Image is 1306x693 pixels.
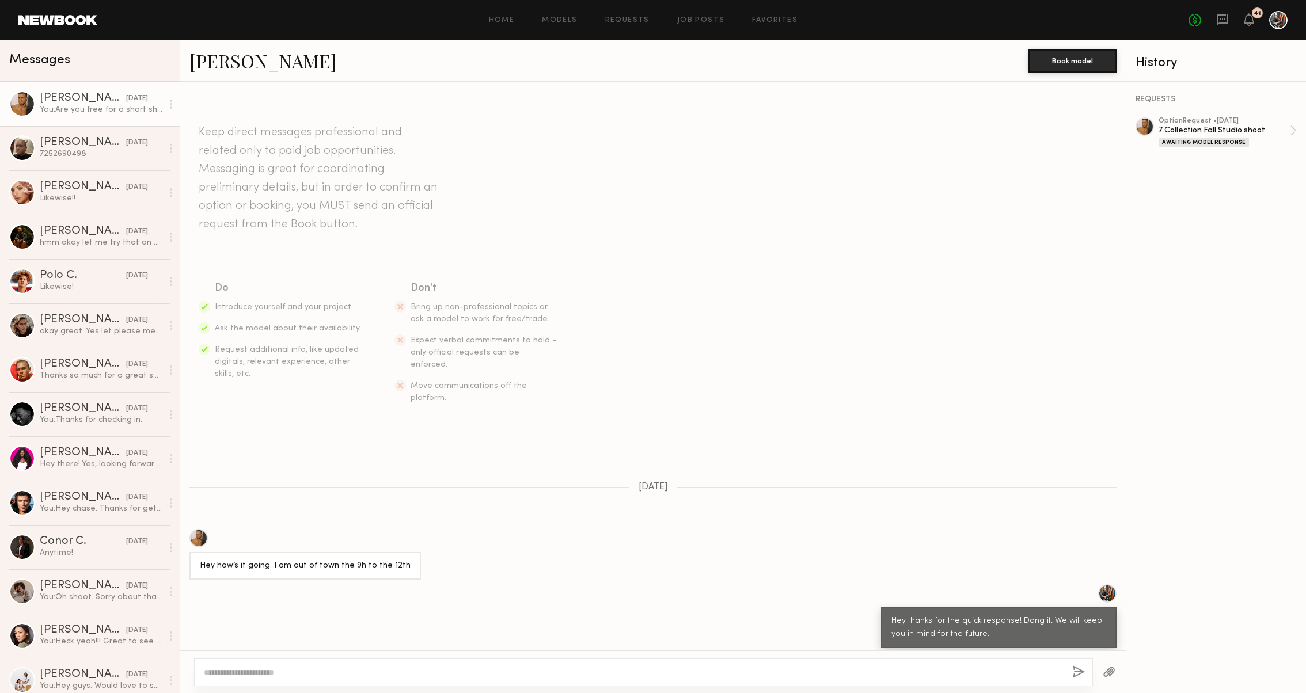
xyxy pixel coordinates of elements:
[126,536,148,547] div: [DATE]
[40,403,126,414] div: [PERSON_NAME]
[215,280,362,296] div: Do
[1159,125,1290,136] div: 7 Collection Fall Studio shoot
[215,303,353,311] span: Introduce yourself and your project.
[1254,10,1261,17] div: 41
[126,625,148,636] div: [DATE]
[639,482,668,492] span: [DATE]
[542,17,577,24] a: Models
[40,148,162,159] div: 7252690498
[126,581,148,592] div: [DATE]
[1159,138,1249,147] div: Awaiting Model Response
[126,182,148,193] div: [DATE]
[199,123,441,234] header: Keep direct messages professional and related only to paid job opportunities. Messaging is great ...
[126,359,148,370] div: [DATE]
[411,382,527,402] span: Move communications off the platform.
[605,17,650,24] a: Requests
[215,346,359,378] span: Request additional info, like updated digitals, relevant experience, other skills, etc.
[40,314,126,326] div: [PERSON_NAME]
[215,325,361,332] span: Ask the model about their availability.
[411,303,549,323] span: Bring up non-professional topics or ask a model to work for free/trade.
[40,370,162,381] div: Thanks so much for a great shoot — had a blast! Looking forward to working together again down th...
[40,326,162,337] div: okay great. Yes let please me know in advance for the next one
[1136,56,1297,70] div: History
[126,93,148,104] div: [DATE]
[40,104,162,115] div: You: Are you free for a short shoot on the 8th?
[126,271,148,281] div: [DATE]
[40,359,126,370] div: [PERSON_NAME]
[126,492,148,503] div: [DATE]
[40,281,162,292] div: Likewise!
[40,137,126,148] div: [PERSON_NAME]
[126,315,148,326] div: [DATE]
[40,447,126,459] div: [PERSON_NAME]
[126,138,148,148] div: [DATE]
[40,459,162,470] div: Hey there! Yes, looking forward to it :) My email is: [EMAIL_ADDRESS][DOMAIN_NAME]
[40,680,162,691] div: You: Hey guys. Would love to shoot with you both. Are you free at all in the near future?
[40,237,162,248] div: hmm okay let me try that on my end
[40,193,162,204] div: Likewise!!
[1028,49,1117,73] button: Book model
[126,403,148,414] div: [DATE]
[40,414,162,425] div: You: Thanks for checking in.
[40,93,126,104] div: [PERSON_NAME]
[40,181,126,193] div: [PERSON_NAME]
[40,592,162,603] div: You: Oh shoot. Sorry about that, totally thought I had my settings set to LA.
[1028,55,1117,65] a: Book model
[40,547,162,558] div: Anytime!
[40,270,126,281] div: Polo C.
[411,280,558,296] div: Don’t
[40,536,126,547] div: Conor C.
[752,17,798,24] a: Favorites
[40,226,126,237] div: [PERSON_NAME]
[40,669,126,680] div: [PERSON_NAME] and [PERSON_NAME]
[1159,117,1297,147] a: optionRequest •[DATE]7 Collection Fall Studio shootAwaiting Model Response
[9,54,70,67] span: Messages
[126,669,148,680] div: [DATE]
[677,17,725,24] a: Job Posts
[126,226,148,237] div: [DATE]
[126,448,148,459] div: [DATE]
[411,337,556,368] span: Expect verbal commitments to hold - only official requests can be enforced.
[40,625,126,636] div: [PERSON_NAME]
[189,48,336,73] a: [PERSON_NAME]
[200,559,411,573] div: Hey how’s it going. I am out of town the 9h to the 12th
[40,580,126,592] div: [PERSON_NAME]
[891,615,1106,641] div: Hey thanks for the quick response! Dang it. We will keep you in mind for the future.
[1159,117,1290,125] div: option Request • [DATE]
[40,492,126,503] div: [PERSON_NAME]
[40,636,162,647] div: You: Heck yeah!!! Great to see you again.
[1136,96,1297,104] div: REQUESTS
[40,503,162,514] div: You: Hey chase. Thanks for getting back to me. We already booked another model but will keep you ...
[489,17,515,24] a: Home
